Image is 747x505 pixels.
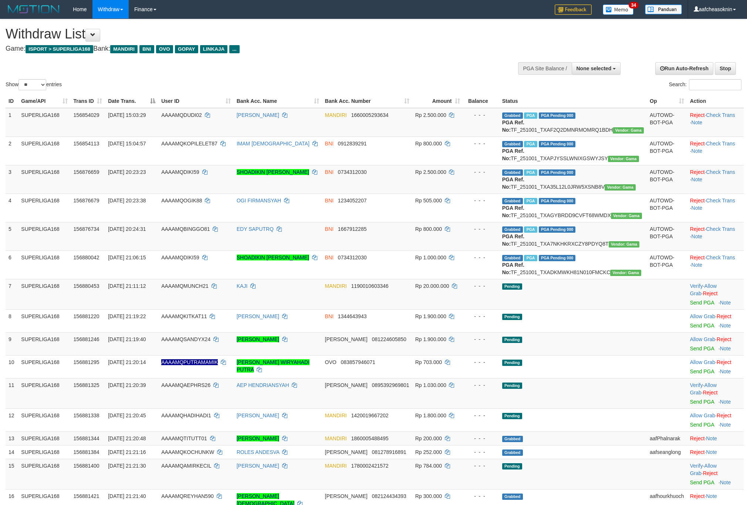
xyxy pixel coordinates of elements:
[412,94,463,108] th: Amount: activate to sort column ascending
[499,193,647,222] td: TF_251001_TXAGYBRDD9CVFT68WMDX
[74,198,99,203] span: 156876679
[687,408,744,431] td: ·
[499,165,647,193] td: TF_251001_TXA35L12L0JRW5XSNB8V
[499,108,647,137] td: TF_251001_TXAF2Q2DMNRMOMRQ1BDH
[502,112,523,119] span: Grabbed
[18,378,70,408] td: SUPERLIGA168
[690,255,705,260] a: Reject
[645,4,682,14] img: panduan.png
[108,169,146,175] span: [DATE] 20:23:23
[338,313,367,319] span: Copy 1344643943 to clipboard
[687,193,744,222] td: · ·
[18,108,70,137] td: SUPERLIGA168
[502,314,522,320] span: Pending
[229,45,239,53] span: ...
[415,112,446,118] span: Rp 2.500.000
[613,127,644,134] span: Vendor URL: https://trx31.1velocity.biz
[466,225,496,233] div: - - -
[415,169,446,175] span: Rp 2.500.000
[325,336,368,342] span: [PERSON_NAME]
[502,436,523,442] span: Grabbed
[502,262,524,275] b: PGA Ref. No:
[105,94,158,108] th: Date Trans.: activate to sort column descending
[518,62,571,75] div: PGA Site Balance /
[108,413,146,418] span: [DATE] 21:20:45
[706,141,735,147] a: Check Trans
[647,193,687,222] td: AUTOWD-BOT-PGA
[717,359,731,365] a: Reject
[325,255,334,260] span: BNI
[572,62,621,75] button: None selected
[338,226,367,232] span: Copy 1667912285 to clipboard
[690,382,717,395] a: Allow Grab
[161,112,202,118] span: AAAAMQDUDI02
[463,94,499,108] th: Balance
[237,226,274,232] a: EDY SAPUTRQ
[74,413,99,418] span: 156881338
[539,255,576,261] span: PGA Pending
[690,479,714,485] a: Send PGA
[690,413,717,418] span: ·
[502,337,522,343] span: Pending
[108,283,146,289] span: [DATE] 21:11:12
[200,45,228,53] span: LINKAJA
[237,449,280,455] a: ROLES ANDESVA
[502,119,524,133] b: PGA Ref. No:
[692,262,703,268] a: Note
[690,463,717,476] a: Allow Grab
[524,169,537,176] span: Marked by aafsoycanthlai
[108,359,146,365] span: [DATE] 21:20:14
[611,213,642,219] span: Vendor URL: https://trx31.1velocity.biz
[237,141,310,147] a: IMAM [DEMOGRAPHIC_DATA]
[108,141,146,147] span: [DATE] 15:04:57
[466,282,496,290] div: - - -
[690,169,705,175] a: Reject
[687,355,744,378] td: ·
[74,435,99,441] span: 156881344
[161,313,207,319] span: AAAAMQKITKAT11
[706,112,735,118] a: Check Trans
[18,137,70,165] td: SUPERLIGA168
[6,279,18,309] td: 7
[325,169,334,175] span: BNI
[74,336,99,342] span: 156881246
[502,233,524,247] b: PGA Ref. No:
[325,141,334,147] span: BNI
[139,45,154,53] span: BNI
[338,141,367,147] span: Copy 0912839291 to clipboard
[690,198,705,203] a: Reject
[6,309,18,332] td: 8
[161,382,210,388] span: AAAAMQAEPHRS26
[237,283,248,289] a: KAJI
[372,336,406,342] span: Copy 081224605850 to clipboard
[74,255,99,260] span: 156880042
[703,390,718,395] a: Reject
[690,336,715,342] a: Allow Grab
[74,169,99,175] span: 156876659
[690,435,705,441] a: Reject
[108,435,146,441] span: [DATE] 21:20:48
[108,198,146,203] span: [DATE] 20:23:38
[524,141,537,147] span: Marked by aafchhiseyha
[647,108,687,137] td: AUTOWD-BOT-PGA
[6,378,18,408] td: 11
[690,323,714,329] a: Send PGA
[605,184,636,191] span: Vendor URL: https://trx31.1velocity.biz
[690,493,705,499] a: Reject
[161,359,218,365] span: Nama rekening ada tanda titik/strip, harap diedit
[18,250,70,279] td: SUPERLIGA168
[351,112,388,118] span: Copy 1660005293634 to clipboard
[706,198,735,203] a: Check Trans
[690,382,703,388] a: Verify
[372,382,409,388] span: Copy 0895392969801 to clipboard
[690,283,717,296] a: Allow Grab
[687,445,744,459] td: ·
[237,359,310,373] a: [PERSON_NAME] WIRYAHADI PUTRA
[690,413,715,418] a: Allow Grab
[74,449,99,455] span: 156881384
[466,448,496,456] div: - - -
[322,94,412,108] th: Bank Acc. Number: activate to sort column ascending
[18,355,70,378] td: SUPERLIGA168
[687,108,744,137] td: · ·
[647,431,687,445] td: aafPhalnarak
